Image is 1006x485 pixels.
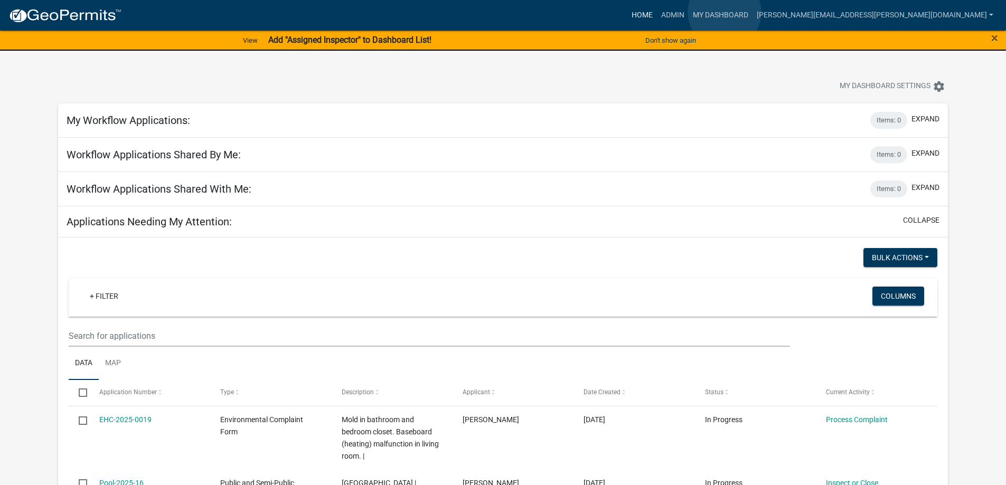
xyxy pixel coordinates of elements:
[342,415,439,460] span: Mold in bathroom and bedroom closet. Baseboard (heating) malfunction in living room. |
[826,415,888,424] a: Process Complaint
[81,287,127,306] a: + Filter
[99,388,157,396] span: Application Number
[342,388,374,396] span: Description
[69,325,789,347] input: Search for applications
[991,31,998,45] span: ×
[99,347,127,381] a: Map
[870,146,907,163] div: Items: 0
[627,5,657,25] a: Home
[695,380,816,405] datatable-header-cell: Status
[210,380,331,405] datatable-header-cell: Type
[99,415,152,424] a: EHC-2025-0019
[67,183,251,195] h5: Workflow Applications Shared With Me:
[67,148,241,161] h5: Workflow Applications Shared By Me:
[268,35,431,45] strong: Add "Assigned Inspector" to Dashboard List!
[689,5,753,25] a: My Dashboard
[903,215,939,226] button: collapse
[870,112,907,129] div: Items: 0
[331,380,452,405] datatable-header-cell: Description
[831,76,954,97] button: My Dashboard Settingssettings
[840,80,930,93] span: My Dashboard Settings
[220,415,303,436] span: Environmental Complaint Form
[826,388,870,396] span: Current Activity
[67,215,232,228] h5: Applications Needing My Attention:
[89,380,210,405] datatable-header-cell: Application Number
[220,388,234,396] span: Type
[584,415,605,424] span: 08/12/2025
[863,248,937,267] button: Bulk Actions
[573,380,694,405] datatable-header-cell: Date Created
[705,415,742,424] span: In Progress
[816,380,937,405] datatable-header-cell: Current Activity
[991,32,998,44] button: Close
[753,5,998,25] a: [PERSON_NAME][EMAIL_ADDRESS][PERSON_NAME][DOMAIN_NAME]
[584,388,620,396] span: Date Created
[911,113,939,125] button: expand
[872,287,924,306] button: Columns
[870,180,907,197] div: Items: 0
[239,32,262,49] a: View
[69,347,99,381] a: Data
[641,32,700,49] button: Don't show again
[705,388,723,396] span: Status
[69,380,89,405] datatable-header-cell: Select
[67,114,190,127] h5: My Workflow Applications:
[463,388,490,396] span: Applicant
[657,5,689,25] a: Admin
[933,80,945,93] i: settings
[911,182,939,193] button: expand
[463,415,519,424] span: Yen Dang
[453,380,573,405] datatable-header-cell: Applicant
[911,148,939,159] button: expand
